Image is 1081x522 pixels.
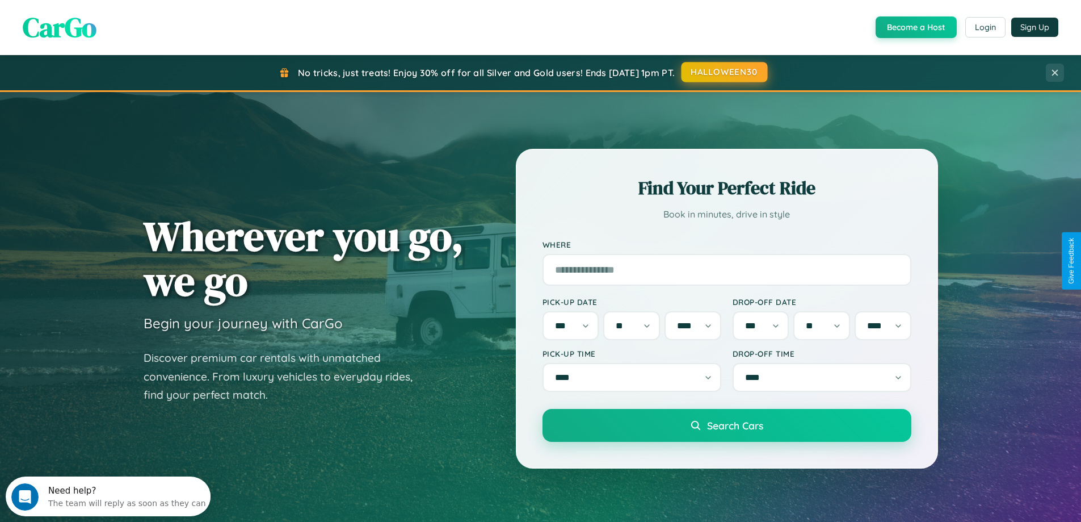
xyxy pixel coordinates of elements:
[144,315,343,332] h3: Begin your journey with CarGo
[542,176,911,201] h2: Find Your Perfect Ride
[43,10,200,19] div: Need help?
[144,214,464,303] h1: Wherever you go, we go
[23,9,96,46] span: CarGo
[298,67,675,78] span: No tricks, just treats! Enjoy 30% off for all Silver and Gold users! Ends [DATE] 1pm PT.
[542,206,911,223] p: Book in minutes, drive in style
[6,477,211,516] iframe: Intercom live chat discovery launcher
[11,483,39,511] iframe: Intercom live chat
[542,409,911,442] button: Search Cars
[43,19,200,31] div: The team will reply as soon as they can
[733,349,911,358] label: Drop-off Time
[682,62,768,82] button: HALLOWEEN30
[144,349,427,404] p: Discover premium car rentals with unmatched convenience. From luxury vehicles to everyday rides, ...
[542,297,721,307] label: Pick-up Date
[1067,238,1075,284] div: Give Feedback
[542,240,911,249] label: Where
[707,419,763,432] span: Search Cars
[1011,18,1058,37] button: Sign Up
[5,5,211,36] div: Open Intercom Messenger
[542,349,721,358] label: Pick-up Time
[733,297,911,307] label: Drop-off Date
[965,17,1006,37] button: Login
[876,16,957,38] button: Become a Host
